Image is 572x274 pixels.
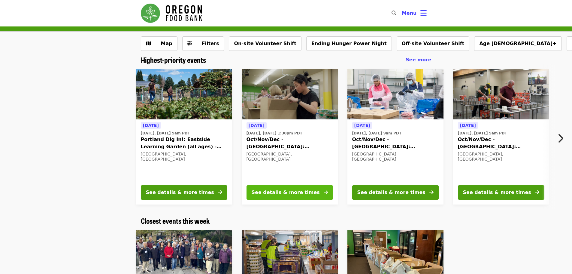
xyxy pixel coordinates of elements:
i: chevron-right icon [557,133,563,144]
div: [GEOGRAPHIC_DATA], [GEOGRAPHIC_DATA] [141,152,227,162]
img: Oct/Nov/Dec - Portland: Repack/Sort (age 8+) organized by Oregon Food Bank [242,69,338,120]
i: arrow-right icon [429,189,434,195]
button: Filters (0 selected) [182,36,224,51]
button: Next item [552,130,572,147]
span: Oct/Nov/Dec - [GEOGRAPHIC_DATA]: Repack/Sort (age [DEMOGRAPHIC_DATA]+) [458,136,544,150]
button: See details & more times [458,185,544,200]
div: Highest-priority events [136,56,436,64]
span: Filters [202,41,219,46]
div: Closest events this week [136,217,436,225]
span: [DATE] [354,123,370,128]
time: [DATE], [DATE] 9am PDT [141,131,190,136]
input: Search [400,6,405,20]
time: [DATE], [DATE] 9am PDT [352,131,401,136]
span: Oct/Nov/Dec - [GEOGRAPHIC_DATA]: Repack/Sort (age [DEMOGRAPHIC_DATA]+) [352,136,439,150]
button: Toggle account menu [397,6,431,20]
span: Map [161,41,172,46]
img: Oregon Food Bank - Home [141,4,202,23]
i: map icon [146,41,151,46]
div: See details & more times [463,189,531,196]
a: Closest events this week [141,217,210,225]
span: Oct/Nov/Dec - [GEOGRAPHIC_DATA]: Repack/Sort (age [DEMOGRAPHIC_DATA]+) [247,136,333,150]
span: [DATE] [143,123,159,128]
button: Age [DEMOGRAPHIC_DATA]+ [474,36,561,51]
span: Closest events this week [141,215,210,226]
time: [DATE], [DATE] 1:30pm PDT [247,131,302,136]
span: [DATE] [249,123,265,128]
button: Off-site Volunteer Shift [397,36,470,51]
span: [DATE] [460,123,476,128]
div: [GEOGRAPHIC_DATA], [GEOGRAPHIC_DATA] [458,152,544,162]
i: bars icon [420,9,427,17]
a: Highest-priority events [141,56,206,64]
i: arrow-right icon [218,189,222,195]
a: See details for "Oct/Nov/Dec - Portland: Repack/Sort (age 16+)" [453,69,549,205]
button: Ending Hunger Power Night [306,36,392,51]
button: See details & more times [247,185,333,200]
div: [GEOGRAPHIC_DATA], [GEOGRAPHIC_DATA] [352,152,439,162]
img: Portland Dig In!: Eastside Learning Garden (all ages) - Aug/Sept/Oct organized by Oregon Food Bank [136,69,232,120]
span: Highest-priority events [141,54,206,65]
div: [GEOGRAPHIC_DATA], [GEOGRAPHIC_DATA] [247,152,333,162]
a: See details for "Portland Dig In!: Eastside Learning Garden (all ages) - Aug/Sept/Oct" [136,69,232,205]
button: Show map view [141,36,177,51]
button: On-site Volunteer Shift [229,36,301,51]
i: sliders-h icon [187,41,192,46]
i: arrow-right icon [324,189,328,195]
span: See more [406,57,431,63]
img: Oct/Nov/Dec - Portland: Repack/Sort (age 16+) organized by Oregon Food Bank [453,69,549,120]
div: See details & more times [252,189,320,196]
img: Oct/Nov/Dec - Beaverton: Repack/Sort (age 10+) organized by Oregon Food Bank [347,69,443,120]
button: See details & more times [352,185,439,200]
a: See details for "Oct/Nov/Dec - Portland: Repack/Sort (age 8+)" [242,69,338,205]
time: [DATE], [DATE] 9am PDT [458,131,507,136]
span: Portland Dig In!: Eastside Learning Garden (all ages) - Aug/Sept/Oct [141,136,227,150]
div: See details & more times [146,189,214,196]
div: See details & more times [357,189,425,196]
span: Menu [402,10,417,16]
button: See details & more times [141,185,227,200]
i: search icon [392,10,396,16]
i: arrow-right icon [535,189,539,195]
a: See more [406,56,431,63]
a: See details for "Oct/Nov/Dec - Beaverton: Repack/Sort (age 10+)" [347,69,443,205]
